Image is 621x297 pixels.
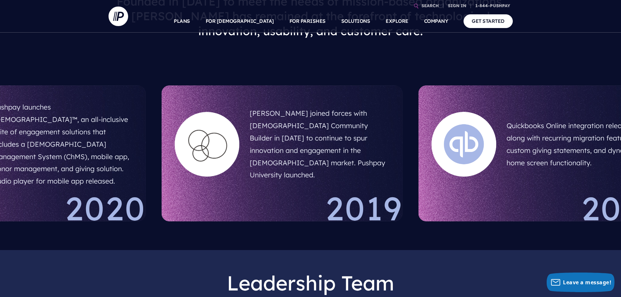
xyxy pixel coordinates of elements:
[464,14,513,28] a: GET STARTED
[162,192,403,221] div: 2019
[386,10,408,33] a: EXPLORE
[174,10,190,33] a: PLANS
[547,273,614,292] button: Leave a message!
[250,105,390,184] h5: [PERSON_NAME] joined forces with [DEMOGRAPHIC_DATA] Community Builder in [DATE] to continue to sp...
[289,10,326,33] a: FOR PARISHES
[563,279,611,286] span: Leave a message!
[341,10,370,33] a: SOLUTIONS
[424,10,448,33] a: COMPANY
[206,10,274,33] a: FOR [DEMOGRAPHIC_DATA]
